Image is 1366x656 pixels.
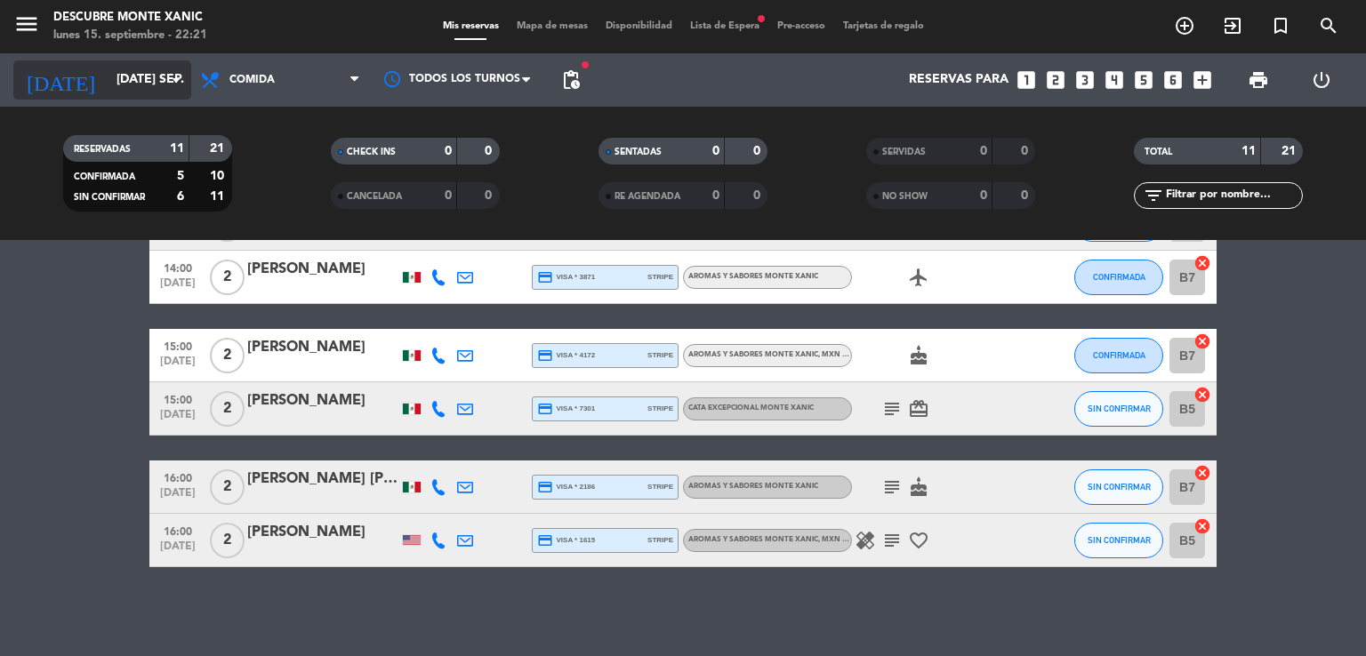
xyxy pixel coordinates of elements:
div: lunes 15. septiembre - 22:21 [53,27,207,44]
span: , MXN 1050 [818,351,860,358]
i: cancel [1193,332,1211,350]
button: CONFIRMADA [1074,260,1163,295]
i: cancel [1193,254,1211,272]
span: Aromas y Sabores Monte Xanic [688,536,860,543]
strong: 0 [485,145,495,157]
div: [PERSON_NAME] [247,336,398,359]
span: Pre-acceso [768,21,834,31]
i: [DATE] [13,60,108,100]
span: SENTADAS [615,148,662,156]
i: turned_in_not [1270,15,1291,36]
i: looks_3 [1073,68,1097,92]
span: stripe [647,403,673,414]
span: 15:00 [156,388,200,409]
div: Descubre Monte Xanic [53,9,207,27]
span: pending_actions [560,69,582,91]
span: fiber_manual_record [756,13,767,24]
span: 16:00 [156,520,200,540]
strong: 6 [177,190,184,203]
span: [DATE] [156,356,200,376]
i: subject [881,476,903,498]
i: subject [881,530,903,551]
strong: 0 [712,189,719,202]
span: 2 [210,391,245,427]
span: 16:00 [156,467,200,487]
span: stripe [647,534,673,546]
strong: 0 [485,189,495,202]
strong: 0 [753,189,764,202]
span: visa * 3871 [537,269,595,285]
span: SIN CONFIRMAR [1088,482,1151,492]
span: 2 [210,260,245,295]
span: CONFIRMADA [74,172,135,181]
span: CONFIRMADA [1093,272,1145,282]
span: Aromas y Sabores Monte Xanic [688,273,818,280]
span: 15:00 [156,335,200,356]
span: fiber_manual_record [580,60,591,70]
span: Aromas y Sabores Monte Xanic [688,483,818,490]
span: RESERVADAS [74,145,131,154]
span: 2 [210,338,245,373]
span: CONFIRMADA [1093,350,1145,360]
i: cake [908,476,929,498]
i: looks_two [1044,68,1067,92]
i: credit_card [537,532,553,548]
i: cancel [1193,517,1211,535]
strong: 21 [210,142,228,155]
span: visa * 2186 [537,479,595,495]
span: [DATE] [156,277,200,298]
i: add_box [1191,68,1214,92]
span: , MXN 1050 [818,536,860,543]
button: CONFIRMADA [1074,338,1163,373]
div: [PERSON_NAME] [247,258,398,281]
strong: 0 [753,145,764,157]
button: SIN CONFIRMAR [1074,391,1163,427]
i: credit_card [537,348,553,364]
span: Reservas para [909,73,1008,87]
i: exit_to_app [1222,15,1243,36]
span: stripe [647,481,673,492]
i: credit_card [537,401,553,417]
span: Disponibilidad [597,21,681,31]
span: 14:00 [156,257,200,277]
span: NO SHOW [882,192,928,201]
button: SIN CONFIRMAR [1074,523,1163,558]
span: SIN CONFIRMAR [1088,535,1151,545]
button: SIN CONFIRMAR [1074,469,1163,505]
div: LOG OUT [1290,53,1353,107]
span: Cata Excepcional Monte Xanic [688,404,814,412]
strong: 0 [980,145,987,157]
strong: 0 [980,189,987,202]
span: SERVIDAS [882,148,926,156]
strong: 11 [1241,145,1256,157]
i: airplanemode_active [908,267,929,288]
strong: 0 [1021,145,1032,157]
div: [PERSON_NAME] [PERSON_NAME] [247,468,398,491]
span: RE AGENDADA [615,192,680,201]
i: looks_one [1015,68,1038,92]
span: Aromas y Sabores Monte Xanic [688,351,860,358]
i: looks_5 [1132,68,1155,92]
span: [DATE] [156,540,200,561]
strong: 0 [445,145,452,157]
i: healing [855,530,876,551]
button: menu [13,11,40,44]
span: Lista de Espera [681,21,768,31]
span: Tarjetas de regalo [834,21,933,31]
strong: 11 [170,142,184,155]
span: CHECK INS [347,148,396,156]
i: cancel [1193,464,1211,482]
i: cake [908,345,929,366]
i: filter_list [1143,185,1164,206]
span: visa * 1615 [537,532,595,548]
i: power_settings_new [1311,69,1332,91]
input: Filtrar por nombre... [1164,186,1302,205]
strong: 0 [712,145,719,157]
span: 2 [210,523,245,558]
span: stripe [647,349,673,361]
span: SIN CONFIRMAR [74,193,145,202]
i: search [1318,15,1339,36]
i: arrow_drop_down [165,69,187,91]
strong: 0 [445,189,452,202]
span: print [1248,69,1269,91]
